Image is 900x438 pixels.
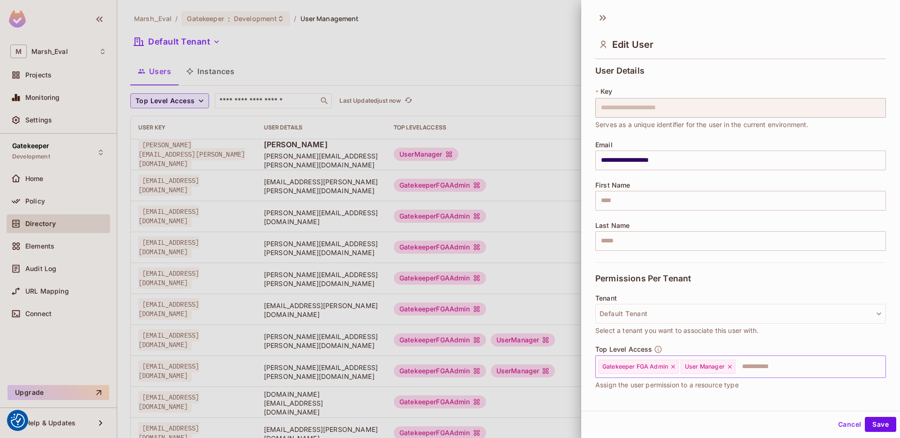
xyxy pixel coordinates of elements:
[685,363,725,370] span: User Manager
[595,325,758,336] span: Select a tenant you want to associate this user with.
[612,39,653,50] span: Edit User
[681,360,735,374] div: User Manager
[595,66,645,76] span: User Details
[11,414,25,428] img: Revisit consent button
[595,120,809,130] span: Serves as a unique identifier for the user in the current environment.
[11,414,25,428] button: Consent Preferences
[600,88,612,95] span: Key
[595,274,691,283] span: Permissions Per Tenant
[598,360,679,374] div: Gatekeeper FGA Admin
[595,181,630,189] span: First Name
[595,304,886,324] button: Default Tenant
[881,365,883,367] button: Open
[595,295,617,302] span: Tenant
[595,346,652,353] span: Top Level Access
[595,141,613,149] span: Email
[602,363,668,370] span: Gatekeeper FGA Admin
[595,222,630,229] span: Last Name
[834,417,865,432] button: Cancel
[865,417,896,432] button: Save
[595,380,739,390] span: Assign the user permission to a resource type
